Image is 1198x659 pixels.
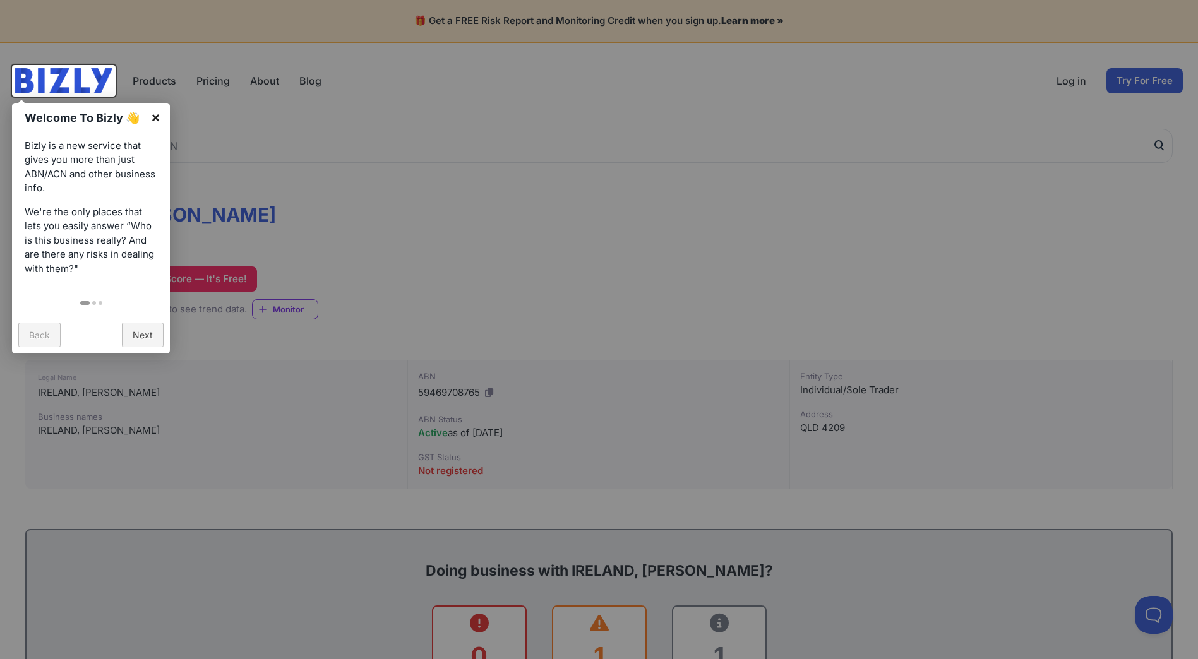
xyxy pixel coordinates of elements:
p: We're the only places that lets you easily answer “Who is this business really? And are there any... [25,205,157,276]
a: Next [122,323,164,347]
a: Back [18,323,61,347]
a: × [141,103,170,131]
h1: Welcome To Bizly 👋 [25,109,144,126]
p: Bizly is a new service that gives you more than just ABN/ACN and other business info. [25,139,157,196]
